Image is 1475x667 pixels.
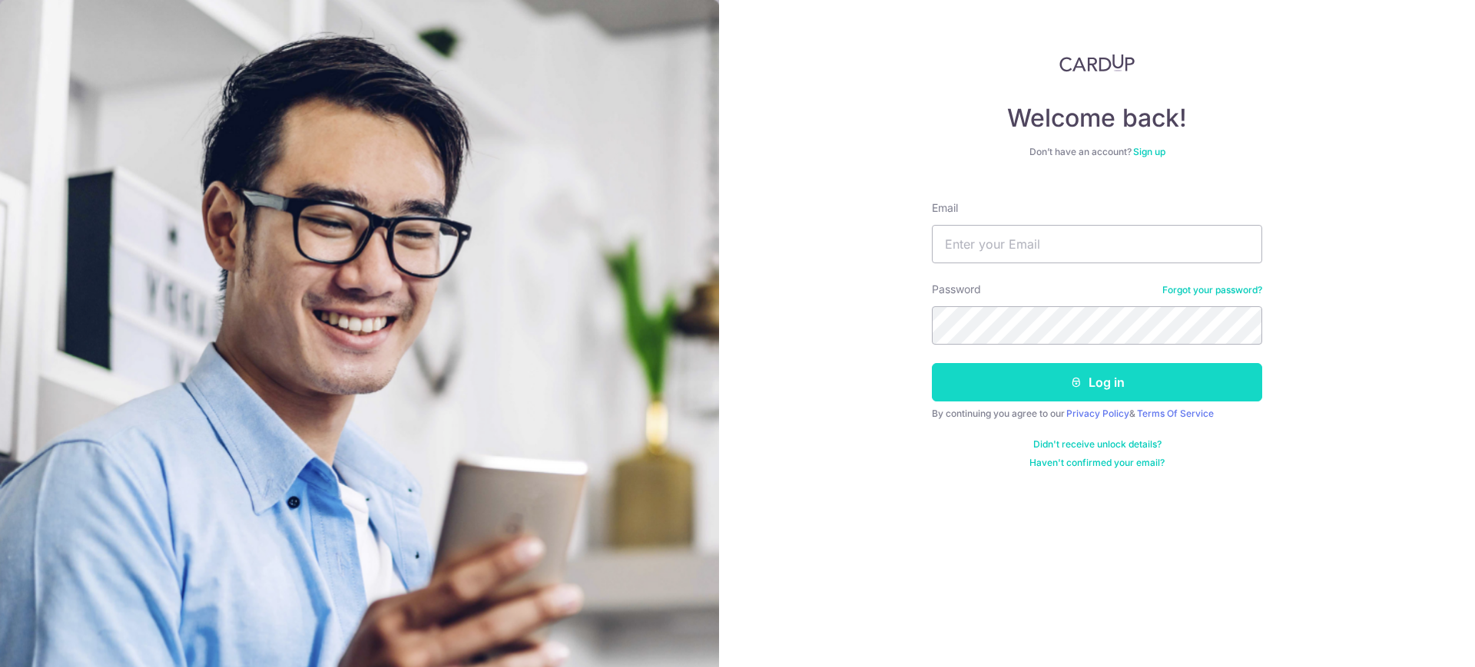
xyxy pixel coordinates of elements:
[932,282,981,297] label: Password
[1029,457,1165,469] a: Haven't confirmed your email?
[1137,408,1214,419] a: Terms Of Service
[1162,284,1262,296] a: Forgot your password?
[932,363,1262,401] button: Log in
[932,200,958,216] label: Email
[1133,146,1165,157] a: Sign up
[1066,408,1129,419] a: Privacy Policy
[1059,54,1135,72] img: CardUp Logo
[932,103,1262,134] h4: Welcome back!
[932,408,1262,420] div: By continuing you agree to our &
[1033,438,1162,451] a: Didn't receive unlock details?
[932,225,1262,263] input: Enter your Email
[932,146,1262,158] div: Don’t have an account?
